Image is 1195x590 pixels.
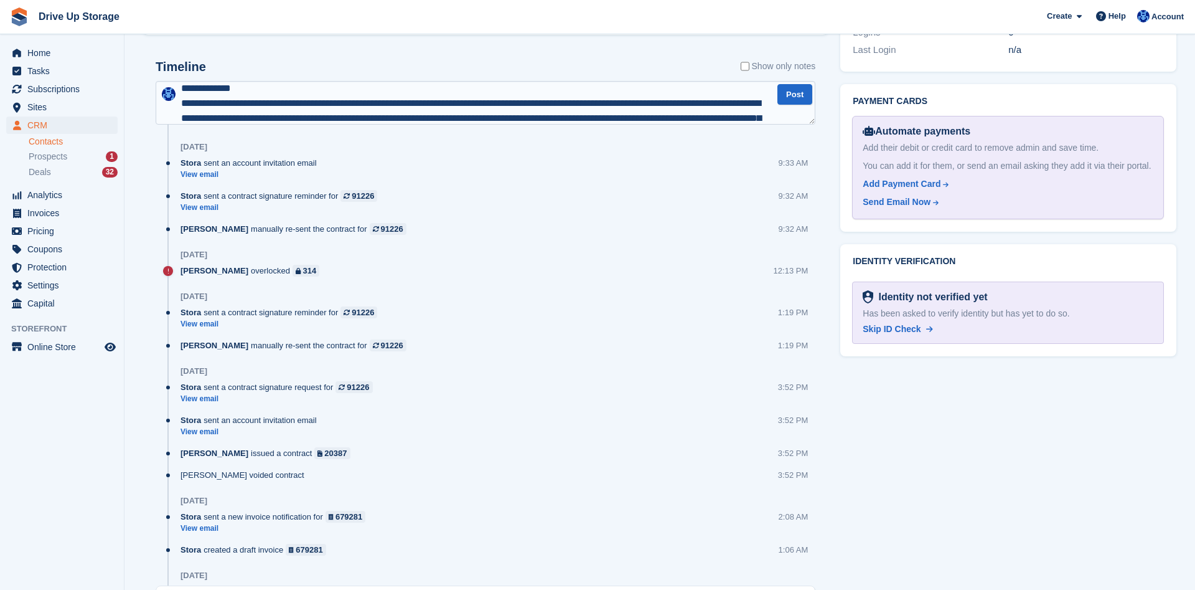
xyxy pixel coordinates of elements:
a: Prospects 1 [29,150,118,163]
img: stora-icon-8386f47178a22dfd0bd8f6a31ec36ba5ce8667c1dd55bd0f319d3a0aa187defe.svg [10,7,29,26]
a: 679281 [286,544,326,556]
div: 9:32 AM [779,190,808,202]
span: Prospects [29,151,67,163]
a: menu [6,259,118,276]
div: 12:13 PM [774,265,808,277]
div: 91226 [352,307,374,318]
div: Identity not verified yet [873,290,987,305]
div: sent an account invitation email [180,157,323,169]
a: menu [6,277,118,294]
span: Stora [180,544,201,556]
img: Widnes Team [162,87,176,101]
div: overlocked [180,265,326,277]
div: Send Email Now [863,196,930,209]
div: 9:32 AM [779,223,808,235]
span: Invoices [27,204,102,222]
span: Skip ID Check [863,324,921,334]
span: Tasks [27,62,102,80]
a: menu [6,80,118,98]
label: Show only notes [741,60,816,73]
span: Stora [180,414,201,426]
a: Deals 32 [29,166,118,179]
span: Sites [27,98,102,116]
div: 1:06 AM [779,544,808,556]
div: 679281 [335,511,362,523]
span: Online Store [27,338,102,356]
span: Help [1108,10,1126,22]
a: View email [180,169,323,180]
span: Coupons [27,240,102,258]
div: 20387 [324,447,347,459]
div: manually re-sent the contract for [180,340,413,351]
div: 9:33 AM [779,157,808,169]
a: 91226 [340,307,377,318]
a: menu [6,204,118,222]
div: [DATE] [180,142,207,152]
span: Create [1047,10,1072,22]
div: 3:52 PM [778,447,808,459]
a: 91226 [340,190,377,202]
span: CRM [27,117,102,134]
span: Protection [27,259,102,276]
span: Account [1151,11,1184,23]
div: issued a contract [180,447,357,459]
div: Last Login [853,43,1008,57]
a: 314 [293,265,319,277]
div: 91226 [352,190,374,202]
a: menu [6,117,118,134]
div: 1:19 PM [778,340,808,351]
img: Identity Verification Ready [863,290,873,304]
div: manually re-sent the contract for [180,223,413,235]
div: sent a contract signature reminder for [180,307,383,318]
a: Drive Up Storage [34,6,124,27]
div: Add their debit or credit card to remove admin and save time. [863,141,1153,155]
span: Subscriptions [27,80,102,98]
a: View email [180,319,383,330]
span: Deals [29,166,51,178]
div: Automate payments [863,124,1153,139]
a: menu [6,222,118,240]
div: [DATE] [180,571,207,581]
a: Contacts [29,136,118,148]
span: Storefront [11,323,124,335]
a: menu [6,240,118,258]
div: 91226 [381,223,403,235]
div: sent an account invitation email [180,414,323,426]
a: 91226 [370,223,406,235]
div: [DATE] [180,250,207,260]
span: Stora [180,307,201,318]
span: Stora [180,511,201,523]
div: sent a new invoice notification for [180,511,372,523]
div: Has been asked to verify identity but has yet to do so. [863,307,1153,320]
span: Pricing [27,222,102,240]
a: menu [6,98,118,116]
a: 91226 [370,340,406,351]
span: Stora [180,381,201,393]
a: menu [6,62,118,80]
a: menu [6,338,118,356]
span: Analytics [27,186,102,204]
a: View email [180,394,379,404]
h2: Timeline [156,60,206,74]
div: 314 [303,265,317,277]
div: Add Payment Card [863,178,940,191]
span: Stora [180,190,201,202]
a: menu [6,295,118,312]
span: [PERSON_NAME] [180,447,248,459]
a: 91226 [335,381,372,393]
a: 679281 [326,511,366,523]
span: Capital [27,295,102,312]
div: 679281 [296,544,322,556]
div: 3:52 PM [778,469,808,481]
span: Home [27,44,102,62]
a: 20387 [314,447,350,459]
div: 2:08 AM [779,511,808,523]
div: n/a [1008,43,1164,57]
input: Show only notes [741,60,749,73]
div: 91226 [347,381,369,393]
span: Settings [27,277,102,294]
span: [PERSON_NAME] [180,223,248,235]
div: 1:19 PM [778,307,808,318]
span: [PERSON_NAME] [180,340,248,351]
div: [PERSON_NAME] voided contract [180,469,311,481]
